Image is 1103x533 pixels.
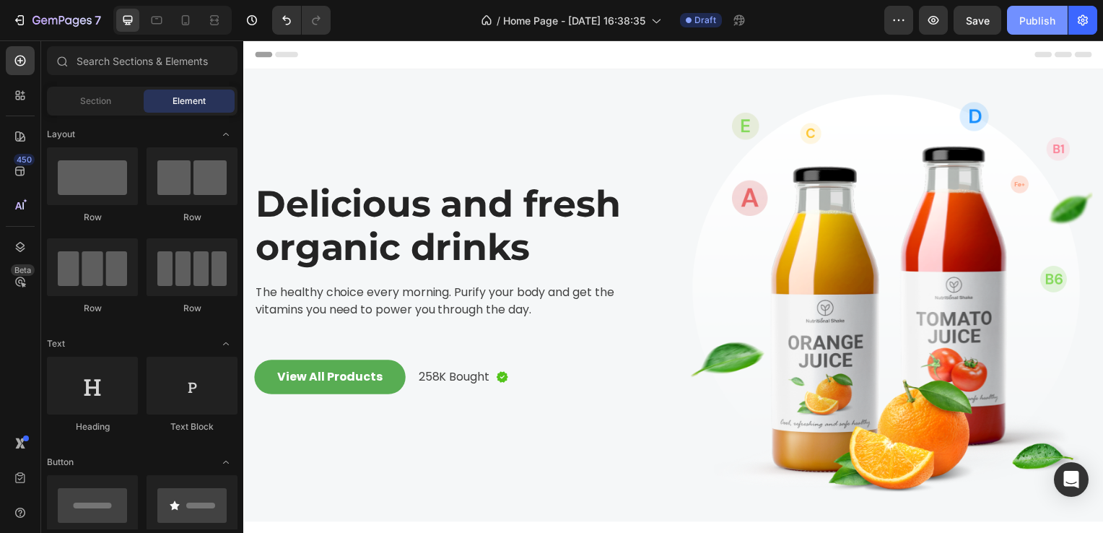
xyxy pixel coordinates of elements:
span: Home Page - [DATE] 16:38:35 [503,13,645,28]
div: 450 [14,154,35,165]
div: Row [147,302,237,315]
span: Layout [47,128,75,141]
div: Row [147,211,237,224]
div: Open Intercom Messenger [1054,462,1089,497]
span: Toggle open [214,451,237,474]
div: Row [47,211,138,224]
button: 7 [6,6,108,35]
div: Beta [11,264,35,276]
div: Publish [1019,13,1055,28]
iframe: Design area [243,40,1103,533]
span: Toggle open [214,123,237,146]
span: / [497,13,500,28]
img: Alt Image [255,334,266,345]
p: 7 [95,12,101,29]
span: Toggle open [214,332,237,355]
div: Row [47,302,138,315]
span: Save [966,14,990,27]
div: Text Block [147,420,237,433]
img: Alt Image [450,30,855,485]
button: Publish [1007,6,1068,35]
input: Search Sections & Elements [47,46,237,75]
span: Draft [694,14,716,27]
div: Heading [47,420,138,433]
span: Button [47,456,74,469]
div: Undo/Redo [272,6,331,35]
span: Text [47,337,65,350]
span: Section [80,95,111,108]
span: Element [173,95,206,108]
button: Save [954,6,1001,35]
